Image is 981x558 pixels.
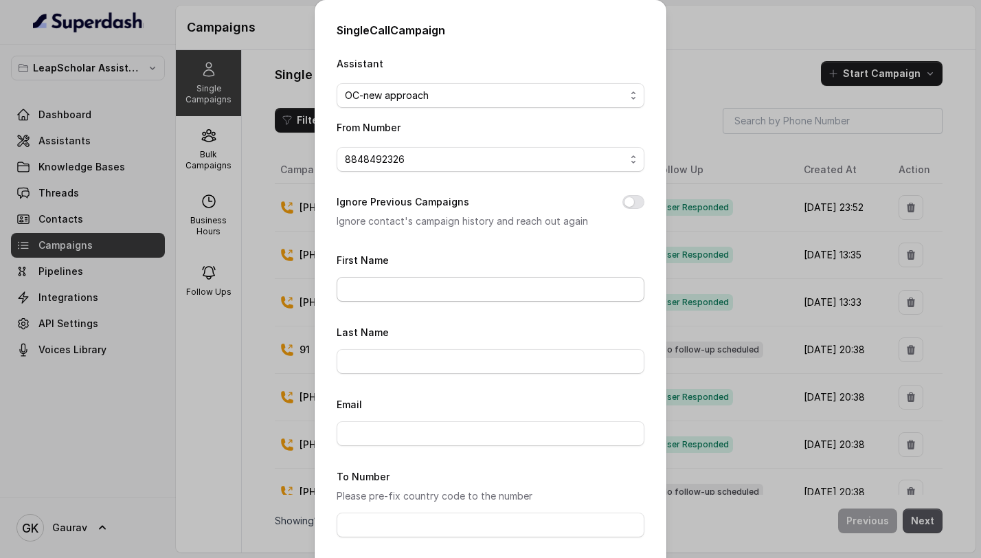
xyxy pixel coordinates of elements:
[337,254,389,266] label: First Name
[337,471,390,482] label: To Number
[337,326,389,338] label: Last Name
[337,58,383,69] label: Assistant
[337,83,644,108] button: OC-new approach
[337,213,600,230] p: Ignore contact's campaign history and reach out again
[337,399,362,410] label: Email
[345,87,625,104] span: OC-new approach
[337,488,644,504] p: Please pre-fix country code to the number
[337,22,644,38] h2: Single Call Campaign
[337,194,469,210] label: Ignore Previous Campaigns
[337,147,644,172] button: 8848492326
[337,122,401,133] label: From Number
[345,151,625,168] span: 8848492326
